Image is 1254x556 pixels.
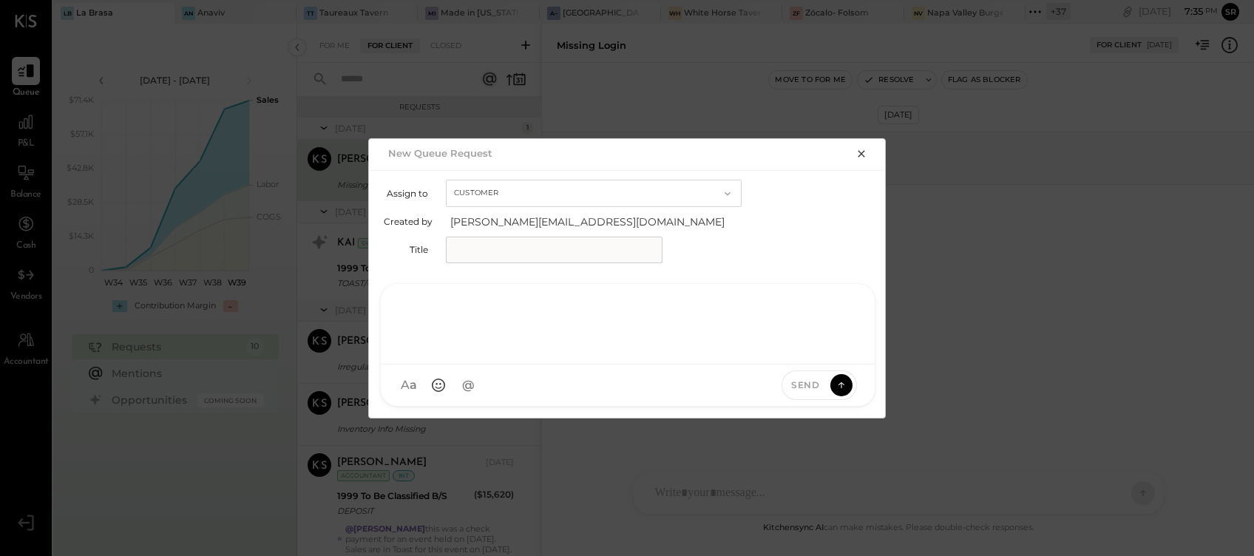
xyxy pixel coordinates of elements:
button: Customer [446,180,742,207]
span: [PERSON_NAME][EMAIL_ADDRESS][DOMAIN_NAME] [450,214,746,229]
span: @ [462,378,475,393]
button: @ [455,372,481,399]
label: Created by [384,216,433,227]
label: Title [384,244,428,255]
span: Send [791,379,819,391]
button: Aa [396,372,422,399]
label: Assign to [384,188,428,199]
h2: New Queue Request [388,147,492,159]
span: a [410,378,417,393]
